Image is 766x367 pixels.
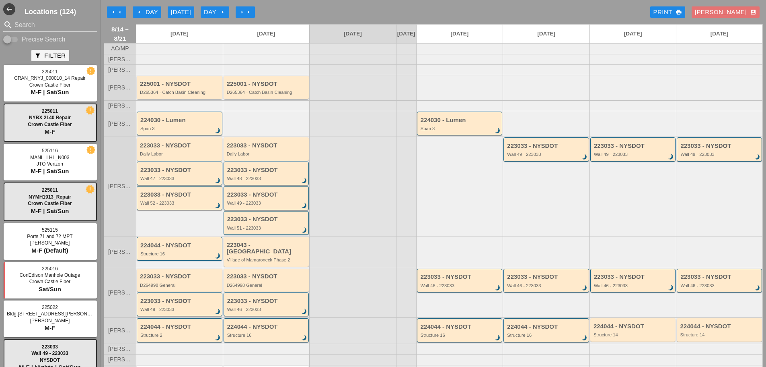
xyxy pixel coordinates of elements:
span: Crown Castle Fiber [29,279,71,284]
span: 225011 [42,108,58,114]
a: [DATE] [676,25,762,43]
span: 8/14 – 8/21 [108,25,132,43]
i: search [3,20,13,30]
div: Wall 46 - 223033 [421,283,500,288]
button: Day [133,6,161,18]
div: 224044 - NYSDOT [507,323,587,330]
div: 223033 - NYSDOT [507,274,587,280]
i: arrow_left [136,9,142,15]
button: Move Ahead 1 Week [236,6,255,18]
button: Day [201,6,229,18]
div: Print [653,8,682,17]
span: M-F [45,128,55,135]
span: Crown Castle Fiber [29,82,71,88]
div: Structure 16 [421,333,500,338]
div: Wall 46 - 223033 [680,283,760,288]
span: Wall 49 - 223033 [31,350,68,356]
span: 225011 [42,69,58,75]
span: M-F | Sat/Sun [31,89,69,95]
div: Structure 14 [593,332,674,337]
div: 223033 - NYSDOT [227,273,307,280]
i: brightness_3 [580,284,589,292]
i: brightness_3 [493,334,502,342]
div: 223033 - NYSDOT [140,191,220,198]
div: 224044 - NYSDOT [421,323,500,330]
i: brightness_3 [493,284,502,292]
div: 223043 - [GEOGRAPHIC_DATA] [227,242,307,255]
span: [PERSON_NAME] [30,318,70,323]
div: 224044 - NYSDOT [680,323,760,330]
span: [PERSON_NAME] [108,328,132,334]
div: Structure 16 [140,251,220,256]
i: new_releases [87,146,94,153]
a: [DATE] [136,25,223,43]
a: [DATE] [590,25,676,43]
div: Wall 49 - 223033 [507,152,587,157]
i: arrow_right [220,9,226,15]
i: brightness_3 [300,176,309,185]
div: Wall 51 - 223033 [227,226,307,230]
button: Move Back 1 Week [107,6,126,18]
div: 223033 - NYSDOT [140,142,220,149]
div: 223033 - NYSDOT [594,143,674,149]
span: [PERSON_NAME] [108,121,132,127]
div: Structure 16 [507,333,587,338]
span: [PERSON_NAME] [108,67,132,73]
span: [PERSON_NAME] [108,103,132,109]
i: arrow_left [110,9,117,15]
div: 223033 - NYSDOT [227,216,307,223]
span: NYSDOT [40,357,60,363]
div: 223033 - NYSDOT [227,142,307,149]
i: brightness_3 [214,176,222,185]
div: D265364 - Catch Basin Cleaning [227,90,307,95]
div: Structure 14 [680,332,760,337]
div: 223033 - NYSDOT [227,298,307,305]
label: Precise Search [22,35,66,44]
a: [DATE] [417,25,503,43]
span: M-F (Default) [31,247,68,254]
span: 225011 [42,187,58,193]
span: [PERSON_NAME] [108,183,132,189]
span: AC/MP [111,46,129,52]
div: Wall 46 - 223033 [227,307,307,312]
div: D265364 - Catch Basin Cleaning [140,90,220,95]
div: 224044 - NYSDOT [593,323,674,330]
div: Daily Labor [140,151,220,156]
span: [PERSON_NAME] [108,290,132,296]
span: MANL_LHL_N003 [30,155,69,160]
span: CRAN_RNYJ_000010_14 Repair [14,75,85,81]
div: 223033 - NYSDOT [140,298,220,305]
a: [DATE] [223,25,310,43]
i: brightness_3 [214,252,222,261]
div: Span 3 [140,126,220,131]
i: brightness_3 [493,127,502,136]
span: [PERSON_NAME] [108,85,132,91]
i: brightness_3 [300,226,309,235]
div: 223033 - NYSDOT [680,274,760,280]
button: Shrink Sidebar [3,3,15,15]
div: 223033 - NYSDOT [421,274,500,280]
button: [DATE] [168,6,194,18]
div: Wall 48 - 223033 [227,176,307,181]
span: Ports 71 and 72 MPT [27,234,72,239]
div: Wall 47 - 223033 [140,176,220,181]
div: 224030 - Lumen [140,117,220,124]
div: Wall 49 - 223033 [680,152,760,157]
div: 224044 - NYSDOT [140,323,220,330]
span: Sat/Sun [39,286,61,292]
div: 223033 - NYSDOT [140,273,220,280]
div: 224044 - NYSDOT [140,242,220,249]
div: Village of Mamaroneck Phase 2 [227,257,307,262]
div: Wall 49 - 223033 [227,201,307,205]
a: [DATE] [310,25,396,43]
div: 223033 - NYSDOT [507,143,587,149]
i: brightness_3 [300,201,309,210]
div: 224030 - Lumen [421,117,500,124]
i: west [3,3,15,15]
span: [PERSON_NAME] [108,56,132,62]
span: 225022 [42,305,58,310]
i: brightness_3 [214,127,222,136]
i: brightness_3 [580,334,589,342]
i: print [676,9,682,15]
i: new_releases [87,67,94,75]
